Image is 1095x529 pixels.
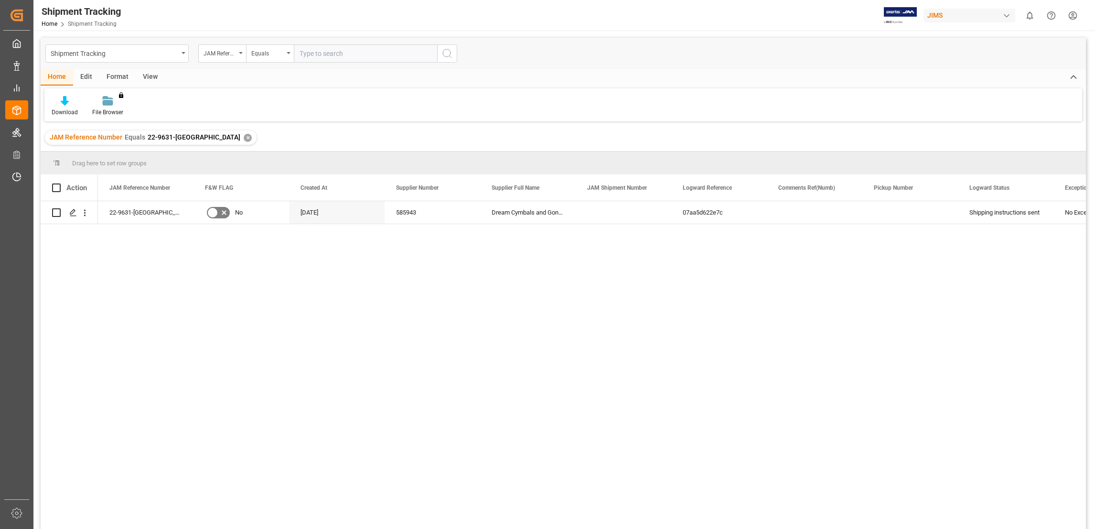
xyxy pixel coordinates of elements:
span: Supplier Number [396,184,439,191]
span: Pickup Number [874,184,913,191]
span: JAM Reference Number [109,184,170,191]
div: Equals [251,47,284,58]
button: open menu [246,44,294,63]
span: 22-9631-[GEOGRAPHIC_DATA] [148,133,240,141]
div: Format [99,69,136,86]
span: Created At [301,184,327,191]
button: search button [437,44,457,63]
span: Equals [125,133,145,141]
div: ✕ [244,134,252,142]
img: Exertis%20JAM%20-%20Email%20Logo.jpg_1722504956.jpg [884,7,917,24]
span: JAM Shipment Number [587,184,647,191]
div: Edit [73,69,99,86]
button: show 0 new notifications [1019,5,1041,26]
div: Home [41,69,73,86]
span: Supplier Full Name [492,184,539,191]
div: Press SPACE to select this row. [41,201,98,224]
button: JIMS [923,6,1019,24]
div: Download [52,108,78,117]
span: Logward Reference [683,184,732,191]
div: Shipping instructions sent [969,202,1042,224]
span: F&W FLAG [205,184,233,191]
div: View [136,69,165,86]
span: Exception [1065,184,1090,191]
div: 585943 [385,201,480,224]
a: Home [42,21,57,27]
div: Shipment Tracking [42,4,121,19]
span: Comments Ref(Numb) [778,184,835,191]
span: Logward Status [969,184,1009,191]
div: Dream Cymbals and Gongs Inc [480,201,576,224]
div: JIMS [923,9,1015,22]
span: Drag here to set row groups [72,160,147,167]
button: open menu [45,44,189,63]
div: Shipment Tracking [51,47,178,59]
div: JAM Reference Number [204,47,236,58]
button: open menu [198,44,246,63]
div: 22-9631-[GEOGRAPHIC_DATA] [98,201,193,224]
button: Help Center [1041,5,1062,26]
div: 07aa5d622e7c [671,201,767,224]
input: Type to search [294,44,437,63]
div: Action [66,184,87,192]
div: [DATE] [289,201,385,224]
span: No [235,202,243,224]
span: JAM Reference Number [50,133,122,141]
